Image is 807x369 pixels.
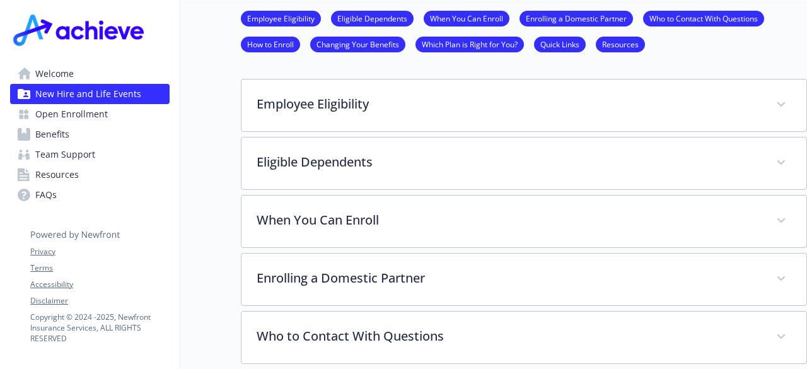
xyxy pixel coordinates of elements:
[10,124,170,144] a: Benefits
[30,279,169,290] a: Accessibility
[35,64,74,84] span: Welcome
[241,12,321,24] a: Employee Eligibility
[30,246,169,257] a: Privacy
[257,95,761,114] p: Employee Eligibility
[10,185,170,205] a: FAQs
[310,38,405,50] a: Changing Your Benefits
[643,12,764,24] a: Who to Contact With Questions
[30,312,169,344] p: Copyright © 2024 - 2025 , Newfront Insurance Services, ALL RIGHTS RESERVED
[35,124,69,144] span: Benefits
[257,327,761,346] p: Who to Contact With Questions
[241,38,300,50] a: How to Enroll
[35,104,108,124] span: Open Enrollment
[10,84,170,104] a: New Hire and Life Events
[35,84,141,104] span: New Hire and Life Events
[241,196,806,247] div: When You Can Enroll
[415,38,524,50] a: Which Plan is Right for You?
[424,12,509,24] a: When You Can Enroll
[520,12,633,24] a: Enrolling a Domestic Partner
[331,12,414,24] a: Eligible Dependents
[30,262,169,274] a: Terms
[241,138,806,189] div: Eligible Dependents
[257,269,761,288] p: Enrolling a Domestic Partner
[257,211,761,230] p: When You Can Enroll
[10,165,170,185] a: Resources
[30,295,169,307] a: Disclaimer
[257,153,761,172] p: Eligible Dependents
[10,64,170,84] a: Welcome
[241,254,806,305] div: Enrolling a Domestic Partner
[10,144,170,165] a: Team Support
[35,185,57,205] span: FAQs
[241,312,806,363] div: Who to Contact With Questions
[241,79,806,131] div: Employee Eligibility
[534,38,586,50] a: Quick Links
[35,165,79,185] span: Resources
[596,38,645,50] a: Resources
[10,104,170,124] a: Open Enrollment
[35,144,95,165] span: Team Support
